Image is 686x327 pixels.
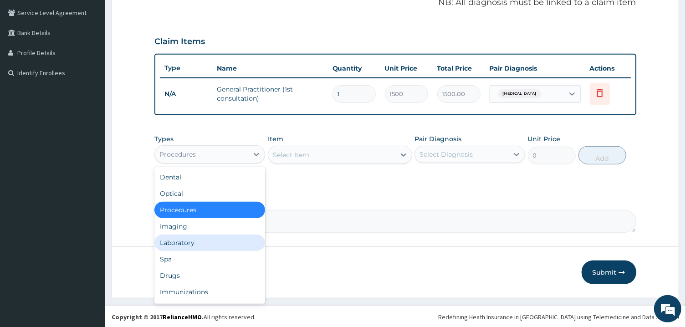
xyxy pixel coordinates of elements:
[5,225,174,256] textarea: Type your message and hit 'Enter'
[163,313,202,321] a: RelianceHMO
[212,80,328,107] td: General Practitioner (1st consultation)
[498,89,541,98] span: [MEDICAL_DATA]
[268,134,283,143] label: Item
[585,59,631,77] th: Actions
[328,59,380,77] th: Quantity
[438,312,679,322] div: Redefining Heath Insurance in [GEOGRAPHIC_DATA] using Telemedicine and Data Science!
[212,59,328,77] th: Name
[420,150,473,159] div: Select Diagnosis
[415,134,461,143] label: Pair Diagnosis
[53,102,126,194] span: We're online!
[160,60,212,77] th: Type
[485,59,585,77] th: Pair Diagnosis
[154,284,265,300] div: Immunizations
[154,185,265,202] div: Optical
[159,150,196,159] div: Procedures
[17,46,37,68] img: d_794563401_company_1708531726252_794563401
[149,5,171,26] div: Minimize live chat window
[47,51,153,63] div: Chat with us now
[154,202,265,218] div: Procedures
[578,146,627,164] button: Add
[433,59,485,77] th: Total Price
[154,197,636,205] label: Comment
[380,59,433,77] th: Unit Price
[154,218,265,235] div: Imaging
[160,86,212,102] td: N/A
[273,150,309,159] div: Select Item
[154,267,265,284] div: Drugs
[582,261,636,284] button: Submit
[154,235,265,251] div: Laboratory
[154,135,174,143] label: Types
[154,300,265,317] div: Others
[528,134,561,143] label: Unit Price
[154,169,265,185] div: Dental
[112,313,204,321] strong: Copyright © 2017 .
[154,251,265,267] div: Spa
[154,37,205,47] h3: Claim Items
